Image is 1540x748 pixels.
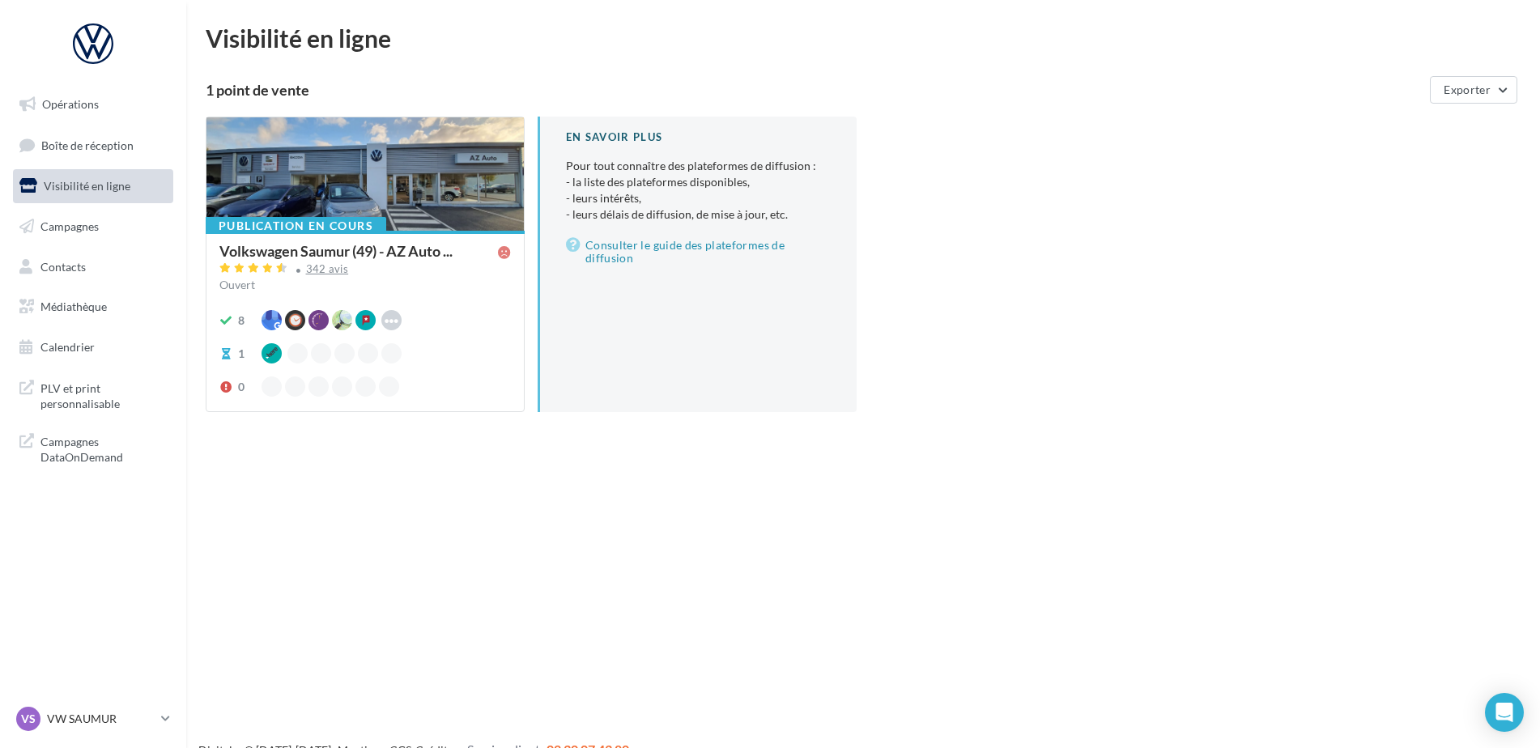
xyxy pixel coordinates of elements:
div: 1 [238,346,245,362]
div: En savoir plus [566,130,831,145]
li: - leurs intérêts, [566,190,831,206]
span: VS [21,711,36,727]
a: Calendrier [10,330,177,364]
span: Contacts [40,259,86,273]
p: Pour tout connaître des plateformes de diffusion : [566,158,831,223]
div: 342 avis [306,264,349,274]
span: Médiathèque [40,300,107,313]
div: Publication en cours [206,217,386,235]
span: Campagnes DataOnDemand [40,431,167,465]
span: Visibilité en ligne [44,179,130,193]
div: 1 point de vente [206,83,1423,97]
a: Campagnes [10,210,177,244]
a: Campagnes DataOnDemand [10,424,177,472]
li: - la liste des plateformes disponibles, [566,174,831,190]
a: Boîte de réception [10,128,177,163]
span: Exporter [1444,83,1491,96]
a: VS VW SAUMUR [13,703,173,734]
a: Visibilité en ligne [10,169,177,203]
span: PLV et print personnalisable [40,377,167,412]
a: Médiathèque [10,290,177,324]
div: Visibilité en ligne [206,26,1521,50]
li: - leurs délais de diffusion, de mise à jour, etc. [566,206,831,223]
div: 8 [238,312,245,329]
span: Ouvert [219,278,255,291]
span: Calendrier [40,340,95,354]
a: PLV et print personnalisable [10,371,177,419]
a: Opérations [10,87,177,121]
div: 0 [238,379,245,395]
a: 342 avis [219,261,511,280]
p: VW SAUMUR [47,711,155,727]
span: Opérations [42,97,99,111]
span: Volkswagen Saumur (49) - AZ Auto ... [219,244,453,258]
span: Boîte de réception [41,138,134,151]
button: Exporter [1430,76,1517,104]
span: Campagnes [40,219,99,233]
a: Consulter le guide des plateformes de diffusion [566,236,831,268]
div: Open Intercom Messenger [1485,693,1524,732]
a: Contacts [10,250,177,284]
